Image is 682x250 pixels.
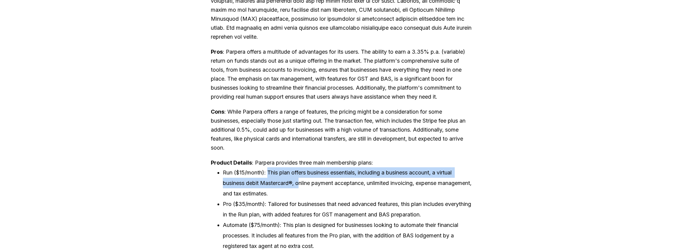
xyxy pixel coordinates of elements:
[223,199,471,220] li: Pro ($35/month): Tailored for businesses that need advanced features, this plan includes everythi...
[211,47,471,101] p: : Parpera offers a multitude of advantages for its users. The ability to earn a 3.35% p.a. (varia...
[211,107,471,152] p: : While Parpera offers a range of features, the pricing might be a consideration for some busines...
[211,109,224,115] b: Cons
[211,49,223,55] b: Pros
[211,159,252,166] b: Product Details
[223,167,471,199] li: Run ($15/month): This plan offers business essentials, including a business account, a virtual bu...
